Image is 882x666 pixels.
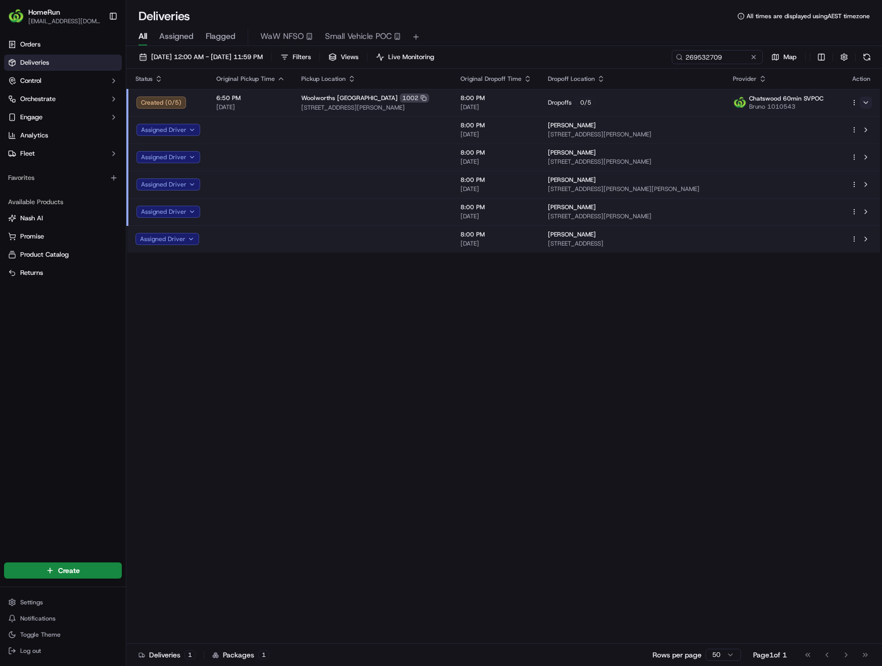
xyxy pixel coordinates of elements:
span: Analytics [20,131,48,140]
span: [PERSON_NAME] [548,203,596,211]
span: [PERSON_NAME] [548,121,596,129]
span: Dropoff Location [548,75,595,83]
span: [DATE] 12:00 AM - [DATE] 11:59 PM [151,53,263,62]
button: Views [324,50,363,64]
span: [DATE] [460,240,532,248]
button: Assigned Driver [136,206,200,218]
span: Original Pickup Time [216,75,275,83]
button: Live Monitoring [372,50,439,64]
div: 1002 [400,93,429,103]
div: Page 1 of 1 [753,650,787,660]
button: Assigned Driver [136,124,200,136]
span: [PERSON_NAME] [548,230,596,239]
span: Product Catalog [20,250,69,259]
span: 8:00 PM [460,121,532,129]
a: Analytics [4,127,122,144]
button: [DATE] 12:00 AM - [DATE] 11:59 PM [134,50,267,64]
span: 8:00 PM [460,203,532,211]
img: HomeRun [8,8,24,24]
span: Orders [20,40,40,49]
a: Promise [8,232,118,241]
span: Provider [733,75,757,83]
button: Assigned Driver [136,178,200,191]
input: Type to search [672,50,763,64]
button: HomeRun [28,7,60,17]
button: Toggle Theme [4,628,122,642]
span: Pickup Location [301,75,346,83]
button: Assigned Driver [135,233,199,245]
span: [DATE] [460,130,532,138]
span: Original Dropoff Time [460,75,522,83]
span: [STREET_ADDRESS][PERSON_NAME] [301,104,444,112]
button: HomeRunHomeRun[EMAIL_ADDRESS][DOMAIN_NAME] [4,4,105,28]
span: Fleet [20,149,35,158]
span: Promise [20,232,44,241]
button: Fleet [4,146,122,162]
div: Favorites [4,170,122,186]
a: Product Catalog [8,250,118,259]
span: Map [783,53,797,62]
span: Log out [20,647,41,655]
span: [STREET_ADDRESS] [548,240,717,248]
span: Views [341,53,358,62]
button: Log out [4,644,122,658]
button: Control [4,73,122,89]
button: Settings [4,595,122,609]
span: Nash AI [20,214,43,223]
span: [DATE] [216,103,285,111]
button: Nash AI [4,210,122,226]
span: [STREET_ADDRESS][PERSON_NAME] [548,212,717,220]
div: Packages [212,650,269,660]
span: [STREET_ADDRESS][PERSON_NAME] [548,130,717,138]
button: Filters [276,50,315,64]
span: Assigned [159,30,194,42]
button: Assigned Driver [136,151,200,163]
span: Deliveries [20,58,49,67]
span: All times are displayed using AEST timezone [747,12,870,20]
span: [DATE] [460,185,532,193]
span: Settings [20,598,43,606]
button: Engage [4,109,122,125]
button: Returns [4,265,122,281]
div: 1 [184,650,196,659]
span: Create [58,565,80,576]
span: Bruno 1010543 [749,103,823,111]
a: Nash AI [8,214,118,223]
span: [DATE] [460,212,532,220]
div: Available Products [4,194,122,210]
span: Notifications [20,614,56,623]
button: Notifications [4,611,122,626]
a: Returns [8,268,118,277]
button: Map [767,50,801,64]
span: [DATE] [460,103,532,111]
button: Create [4,562,122,579]
span: [EMAIL_ADDRESS][DOMAIN_NAME] [28,17,101,25]
span: Flagged [206,30,236,42]
span: 8:00 PM [460,176,532,184]
span: All [138,30,147,42]
span: Orchestrate [20,94,56,104]
a: Deliveries [4,55,122,71]
div: Action [851,75,872,83]
button: Refresh [860,50,874,64]
p: Rows per page [653,650,702,660]
span: WaW NFSO [260,30,304,42]
span: Returns [20,268,43,277]
span: Woolworths [GEOGRAPHIC_DATA] [301,94,398,102]
span: Live Monitoring [388,53,434,62]
button: Promise [4,228,122,245]
span: [STREET_ADDRESS][PERSON_NAME] [548,158,717,166]
a: Orders [4,36,122,53]
span: 8:00 PM [460,149,532,157]
span: Small Vehicle POC [325,30,392,42]
img: ww.png [733,96,747,109]
span: [DATE] [460,158,532,166]
div: Deliveries [138,650,196,660]
span: Control [20,76,41,85]
div: 0 / 5 [576,98,596,107]
span: 6:50 PM [216,94,285,102]
span: Engage [20,113,42,122]
span: [STREET_ADDRESS][PERSON_NAME][PERSON_NAME] [548,185,717,193]
span: 8:00 PM [460,94,532,102]
span: Chatswood 60min SVPOC [749,94,823,103]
